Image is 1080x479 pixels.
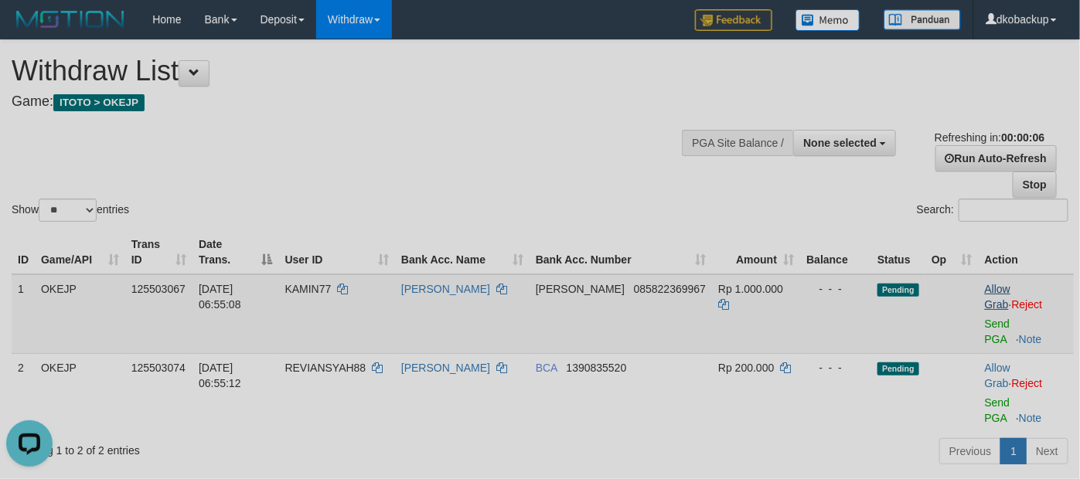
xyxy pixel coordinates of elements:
span: Refreshing in: [935,131,1044,144]
td: · [979,353,1074,432]
span: Copy 085822369967 to clipboard [634,283,706,295]
a: Allow Grab [985,362,1010,389]
th: User ID: activate to sort column ascending [279,230,395,274]
a: [PERSON_NAME] [401,283,490,295]
td: · [979,274,1074,354]
span: Rp 1.000.000 [718,283,783,295]
span: Pending [877,362,919,375]
td: OKEJP [35,274,125,354]
a: 1 [1000,438,1027,464]
a: Previous [939,438,1001,464]
a: Note [1019,412,1042,424]
div: - - - [806,281,865,297]
button: Open LiveChat chat widget [6,6,53,53]
th: Bank Acc. Name: activate to sort column ascending [395,230,530,274]
span: [PERSON_NAME] [536,283,625,295]
div: PGA Site Balance / [682,130,793,156]
span: 125503074 [131,362,186,374]
select: Showentries [39,199,97,222]
th: Status [871,230,925,274]
span: Pending [877,284,919,297]
span: 125503067 [131,283,186,295]
span: None selected [803,137,877,149]
span: KAMIN77 [285,283,332,295]
th: Trans ID: activate to sort column ascending [125,230,192,274]
th: Date Trans.: activate to sort column descending [192,230,278,274]
label: Show entries [12,199,129,222]
th: Game/API: activate to sort column ascending [35,230,125,274]
span: REVIANSYAH88 [285,362,366,374]
span: [DATE] 06:55:08 [199,283,241,311]
a: Send PGA [985,396,1010,424]
th: Op: activate to sort column ascending [925,230,979,274]
div: - - - [806,360,865,375]
a: Run Auto-Refresh [935,145,1057,172]
span: Rp 200.000 [718,362,774,374]
a: Allow Grab [985,283,1010,311]
th: Action [979,230,1074,274]
a: Send PGA [985,318,1010,345]
th: Bank Acc. Number: activate to sort column ascending [530,230,712,274]
span: BCA [536,362,557,374]
input: Search: [959,199,1068,222]
a: Stop [1013,172,1057,198]
th: ID [12,230,35,274]
span: · [985,283,1012,311]
th: Balance [800,230,871,274]
span: Copy 1390835520 to clipboard [567,362,627,374]
a: Reject [1012,298,1043,311]
a: Reject [1012,377,1043,389]
img: MOTION_logo.png [12,8,129,31]
button: None selected [793,130,896,156]
span: · [985,362,1012,389]
td: 2 [12,353,35,432]
span: ITOTO > OKEJP [53,94,145,111]
img: Button%20Memo.svg [796,9,860,31]
label: Search: [917,199,1068,222]
th: Amount: activate to sort column ascending [712,230,800,274]
h4: Game: [12,94,704,110]
img: Feedback.jpg [695,9,772,31]
a: Note [1019,333,1042,345]
td: 1 [12,274,35,354]
td: OKEJP [35,353,125,432]
strong: 00:00:06 [1001,131,1044,144]
a: [PERSON_NAME] [401,362,490,374]
h1: Withdraw List [12,56,704,87]
span: [DATE] 06:55:12 [199,362,241,389]
a: Next [1026,438,1068,464]
img: panduan.png [884,9,961,30]
div: Showing 1 to 2 of 2 entries [12,437,438,458]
